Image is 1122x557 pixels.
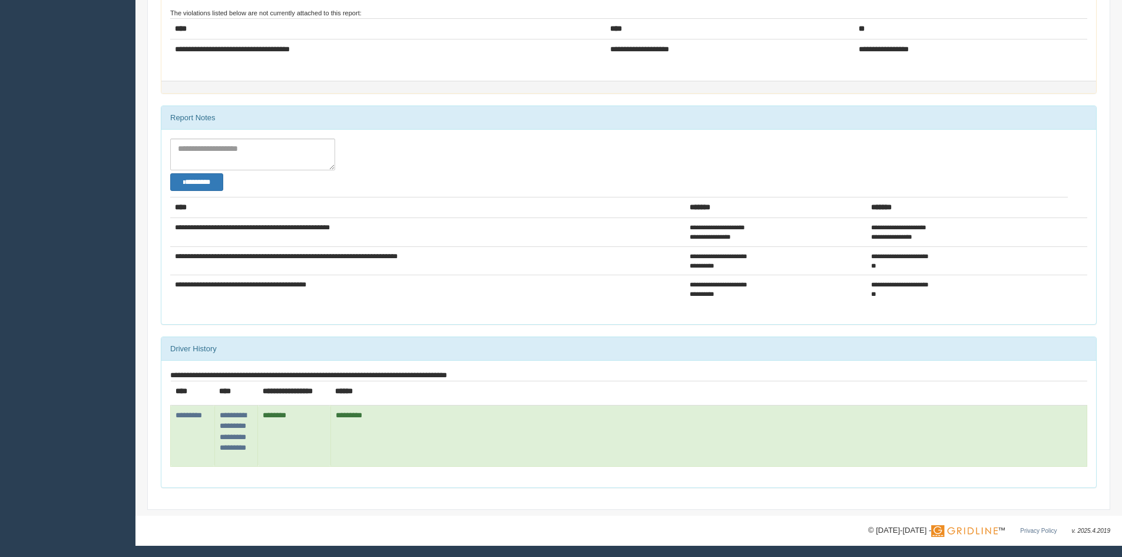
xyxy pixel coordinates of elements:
img: Gridline [931,525,998,537]
div: Driver History [161,337,1096,361]
small: The violations listed below are not currently attached to this report: [170,9,362,17]
button: Change Filter Options [170,173,223,191]
a: Privacy Policy [1020,528,1057,534]
div: Report Notes [161,106,1096,130]
div: © [DATE]-[DATE] - ™ [868,525,1110,537]
span: v. 2025.4.2019 [1072,528,1110,534]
